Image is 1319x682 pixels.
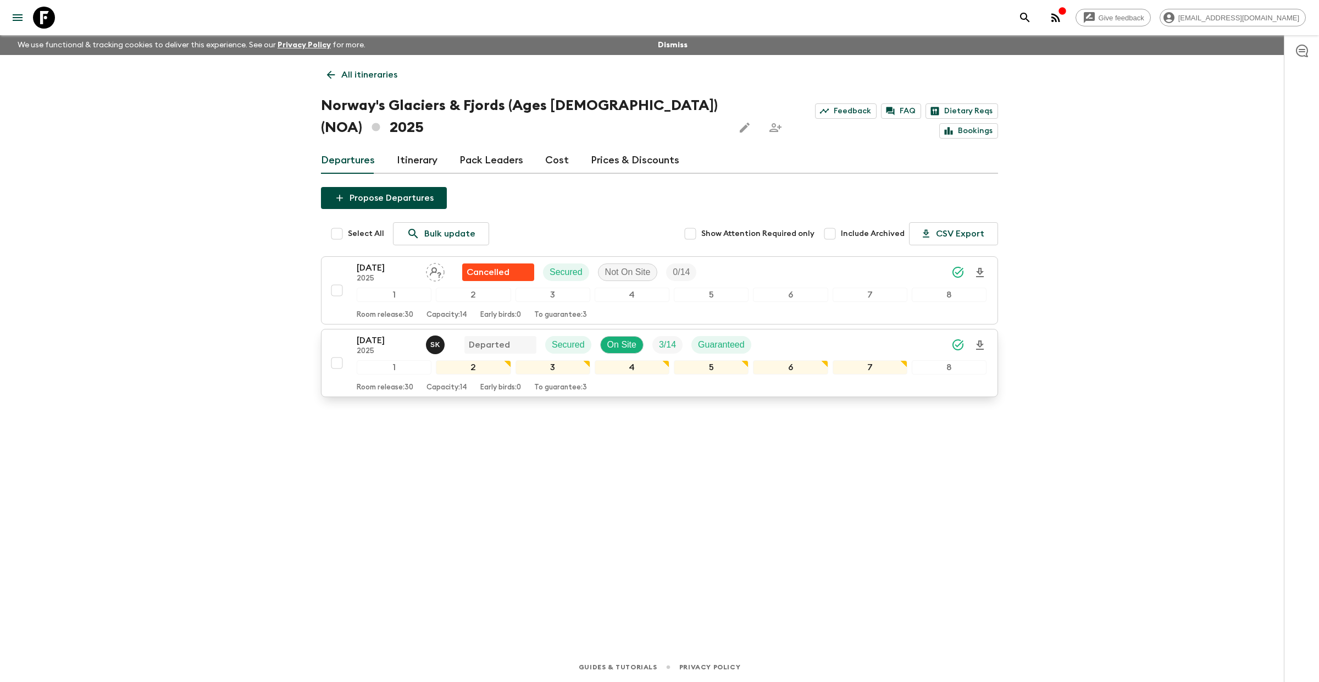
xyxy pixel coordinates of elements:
[607,338,636,351] p: On Site
[357,360,431,375] div: 1
[516,360,590,375] div: 3
[534,311,587,320] p: To guarantee: 3
[357,274,417,283] p: 2025
[881,103,921,119] a: FAQ
[734,117,756,139] button: Edit this itinerary
[393,222,489,245] a: Bulk update
[764,117,786,139] span: Share this itinerary
[1014,7,1036,29] button: search adventures
[912,288,987,302] div: 8
[753,288,828,302] div: 6
[659,338,676,351] p: 3 / 14
[1093,14,1150,22] span: Give feedback
[348,228,384,239] span: Select All
[753,360,828,375] div: 6
[357,288,431,302] div: 1
[1172,14,1305,22] span: [EMAIL_ADDRESS][DOMAIN_NAME]
[13,35,370,55] p: We use functional & tracking cookies to deliver this experience. See our for more.
[321,187,447,209] button: Propose Departures
[545,336,591,354] div: Secured
[357,261,417,274] p: [DATE]
[459,147,523,174] a: Pack Leaders
[424,227,475,240] p: Bulk update
[321,329,998,397] button: [DATE]2025Sergei KolesnikDepartedSecuredOn SiteTrip FillGuaranteed12345678Room release:30Capacity...
[673,266,690,279] p: 0 / 14
[939,123,998,139] a: Bookings
[973,266,987,279] svg: Download Onboarding
[357,383,413,392] p: Room release: 30
[925,103,998,119] a: Dietary Reqs
[357,334,417,347] p: [DATE]
[426,339,447,348] span: Sergei Kolesnik
[652,336,683,354] div: Trip Fill
[516,288,590,302] div: 3
[595,360,669,375] div: 4
[909,222,998,245] button: CSV Export
[469,338,510,351] p: Departed
[815,103,877,119] a: Feedback
[833,288,907,302] div: 7
[605,266,651,279] p: Not On Site
[321,147,375,174] a: Departures
[357,311,413,320] p: Room release: 30
[600,336,644,354] div: On Site
[701,228,814,239] span: Show Attention Required only
[426,383,467,392] p: Capacity: 14
[951,338,965,351] svg: Synced Successfully
[543,263,589,281] div: Secured
[341,68,397,81] p: All itineraries
[436,360,511,375] div: 2
[480,383,521,392] p: Early birds: 0
[7,7,29,29] button: menu
[321,64,403,86] a: All itineraries
[679,661,740,673] a: Privacy Policy
[278,41,331,49] a: Privacy Policy
[462,263,534,281] div: Flash Pack cancellation
[579,661,657,673] a: Guides & Tutorials
[1160,9,1306,26] div: [EMAIL_ADDRESS][DOMAIN_NAME]
[674,360,749,375] div: 5
[951,266,965,279] svg: Synced Successfully
[666,263,696,281] div: Trip Fill
[552,338,585,351] p: Secured
[436,288,511,302] div: 2
[397,147,437,174] a: Itinerary
[357,347,417,356] p: 2025
[426,311,467,320] p: Capacity: 14
[973,339,987,352] svg: Download Onboarding
[655,37,690,53] button: Dismiss
[841,228,905,239] span: Include Archived
[426,266,445,275] span: Assign pack leader
[467,266,509,279] p: Cancelled
[595,288,669,302] div: 4
[550,266,583,279] p: Secured
[480,311,521,320] p: Early birds: 0
[598,263,658,281] div: Not On Site
[321,256,998,324] button: [DATE]2025Assign pack leaderFlash Pack cancellationSecuredNot On SiteTrip Fill12345678Room releas...
[674,288,749,302] div: 5
[321,95,725,139] h1: Norway's Glaciers & Fjords (Ages [DEMOGRAPHIC_DATA]) (NOA) 2025
[591,147,679,174] a: Prices & Discounts
[545,147,569,174] a: Cost
[912,360,987,375] div: 8
[833,360,907,375] div: 7
[698,338,745,351] p: Guaranteed
[1076,9,1151,26] a: Give feedback
[534,383,587,392] p: To guarantee: 3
